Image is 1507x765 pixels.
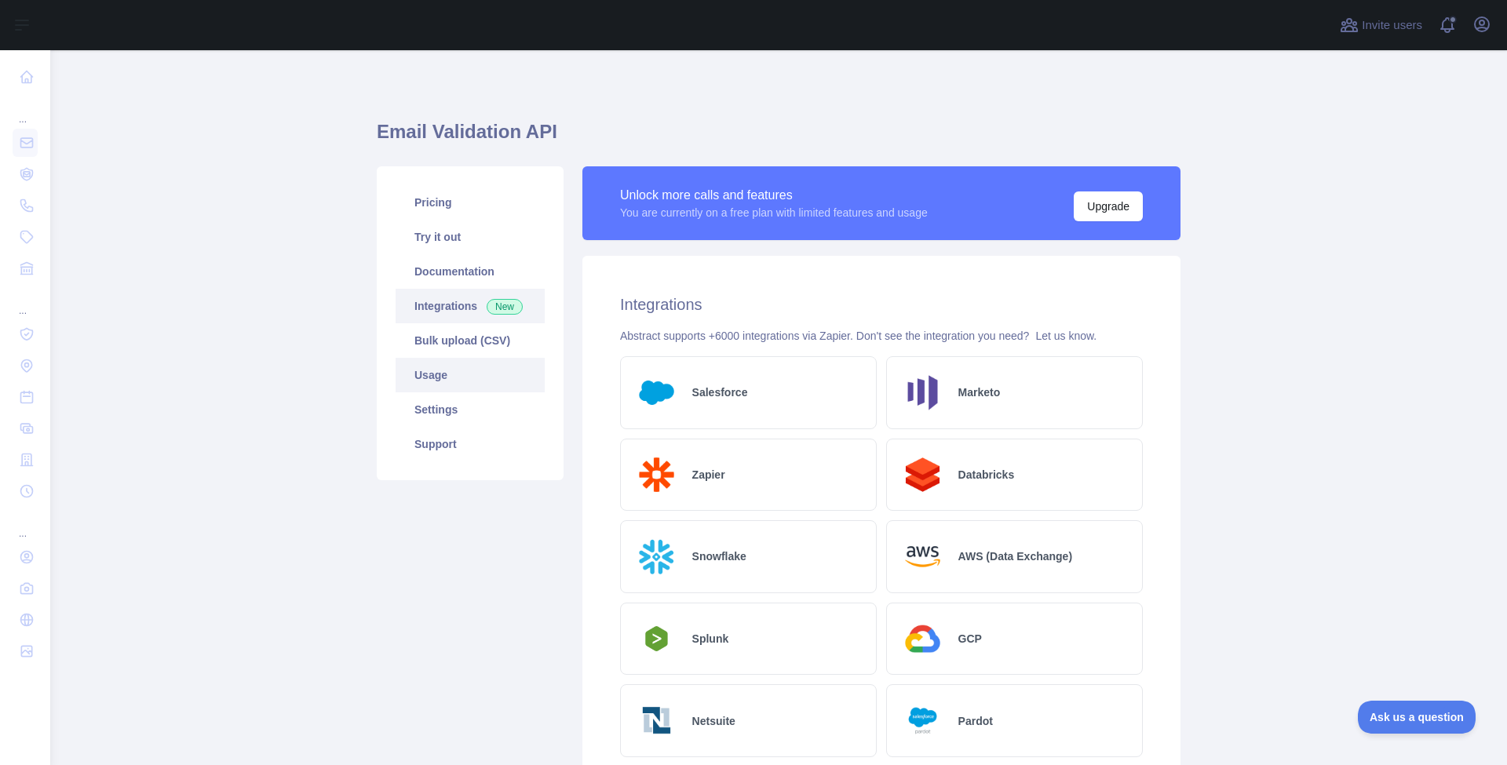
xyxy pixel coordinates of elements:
img: Logo [633,452,680,498]
h1: Email Validation API [377,119,1180,157]
div: ... [13,508,38,540]
h2: AWS (Data Exchange) [958,548,1072,564]
a: Let us know. [1035,330,1096,342]
h2: Pardot [958,713,993,729]
h2: Salesforce [692,384,748,400]
img: Logo [633,621,680,656]
img: Logo [899,534,946,580]
div: ... [13,286,38,317]
h2: Databricks [958,467,1015,483]
img: Logo [899,698,946,744]
img: Logo [899,370,946,416]
h2: Marketo [958,384,1001,400]
a: Settings [396,392,545,427]
img: Logo [633,698,680,744]
a: Try it out [396,220,545,254]
button: Invite users [1337,13,1425,38]
img: Logo [899,452,946,498]
button: Upgrade [1074,191,1143,221]
a: Pricing [396,185,545,220]
div: ... [13,94,38,126]
a: Integrations New [396,289,545,323]
a: Usage [396,358,545,392]
div: You are currently on a free plan with limited features and usage [620,205,928,220]
h2: GCP [958,631,982,647]
a: Support [396,427,545,461]
div: Abstract supports +6000 integrations via Zapier. Don't see the integration you need? [620,328,1143,344]
img: Logo [633,534,680,580]
span: Invite users [1362,16,1422,35]
a: Documentation [396,254,545,289]
iframe: Toggle Customer Support [1358,701,1476,734]
h2: Integrations [620,293,1143,315]
span: New [487,299,523,315]
div: Unlock more calls and features [620,186,928,205]
h2: Splunk [692,631,729,647]
h2: Snowflake [692,548,746,564]
img: Logo [633,370,680,416]
h2: Zapier [692,467,725,483]
img: Logo [899,616,946,662]
a: Bulk upload (CSV) [396,323,545,358]
h2: Netsuite [692,713,735,729]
